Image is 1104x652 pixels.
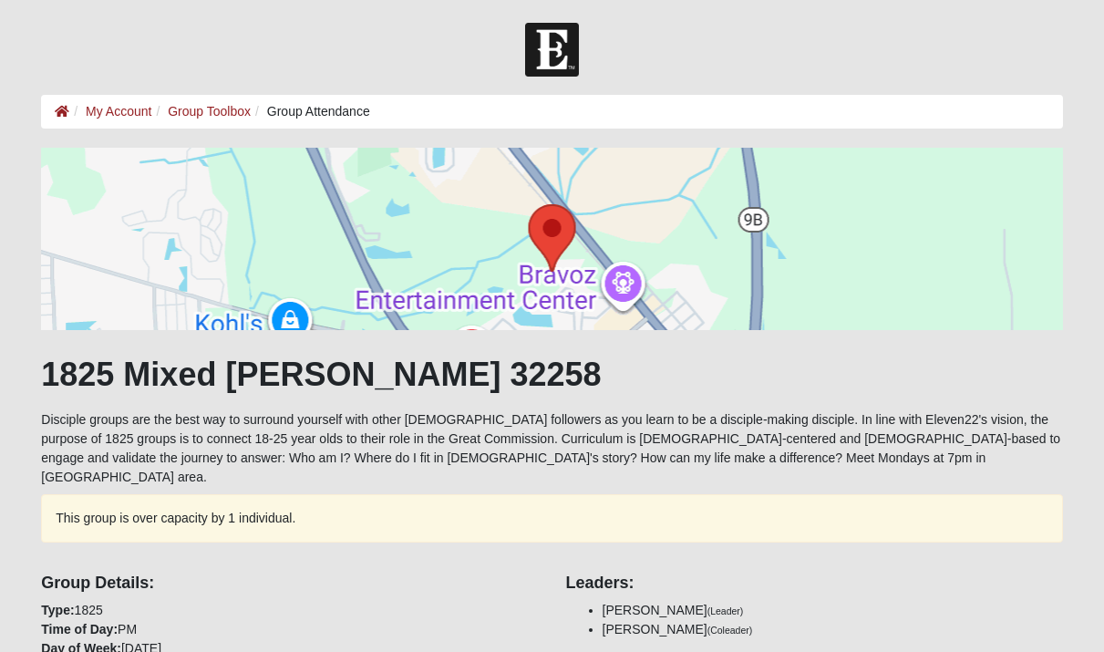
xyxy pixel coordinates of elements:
div: This group is over capacity by 1 individual. [41,494,1062,543]
strong: Type: [41,603,74,617]
h1: 1825 Mixed [PERSON_NAME] 32258 [41,355,1062,394]
a: Group Toolbox [168,104,251,119]
h4: Group Details: [41,574,538,594]
li: [PERSON_NAME] [603,601,1063,620]
small: (Leader) [707,605,744,616]
a: My Account [86,104,151,119]
li: Group Attendance [251,102,370,121]
img: Church of Eleven22 Logo [525,23,579,77]
h4: Leaders: [566,574,1063,594]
